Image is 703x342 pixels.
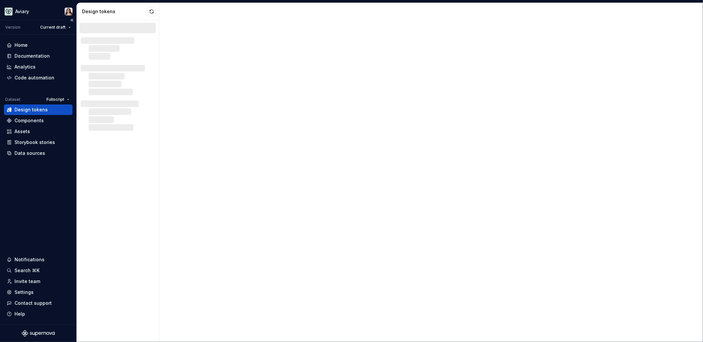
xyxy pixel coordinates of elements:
[4,104,73,115] a: Design tokens
[15,311,25,317] div: Help
[4,254,73,265] button: Notifications
[15,64,36,70] div: Analytics
[5,8,13,15] img: 256e2c79-9abd-4d59-8978-03feab5a3943.png
[15,106,48,113] div: Design tokens
[15,8,29,15] div: Aviary
[4,287,73,298] a: Settings
[15,278,40,285] div: Invite team
[1,4,75,18] button: AviaryBrittany Hogg
[4,62,73,72] a: Analytics
[4,298,73,308] button: Contact support
[4,51,73,61] a: Documentation
[15,256,44,263] div: Notifications
[15,117,44,124] div: Components
[4,309,73,319] button: Help
[5,97,20,102] div: Dataset
[37,23,74,32] button: Current draft
[15,150,45,157] div: Data sources
[15,267,40,274] div: Search ⌘K
[4,126,73,137] a: Assets
[4,72,73,83] a: Code automation
[15,42,28,48] div: Home
[15,139,55,146] div: Storybook stories
[5,25,20,30] div: Version
[4,40,73,50] a: Home
[15,300,52,306] div: Contact support
[65,8,73,15] img: Brittany Hogg
[15,74,54,81] div: Code automation
[4,265,73,276] button: Search ⌘K
[4,137,73,148] a: Storybook stories
[15,289,34,296] div: Settings
[22,330,55,337] svg: Supernova Logo
[82,8,147,15] div: Design tokens
[46,97,64,102] span: Fullscript
[67,15,76,25] button: Collapse sidebar
[4,148,73,158] a: Data sources
[4,276,73,287] a: Invite team
[15,128,30,135] div: Assets
[44,95,73,104] button: Fullscript
[15,53,50,59] div: Documentation
[4,115,73,126] a: Components
[40,25,66,30] span: Current draft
